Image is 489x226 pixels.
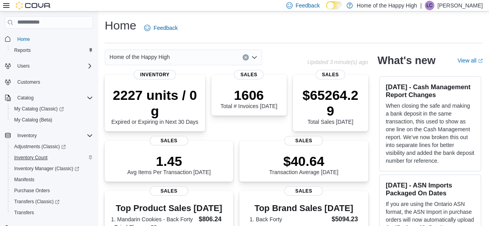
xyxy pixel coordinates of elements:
[109,52,170,62] span: Home of the Happy High
[2,92,96,103] button: Catalog
[11,175,93,184] span: Manifests
[425,1,434,10] div: Lilly Colborn
[8,114,96,125] button: My Catalog (Beta)
[14,154,48,161] span: Inventory Count
[11,197,63,206] a: Transfers (Classic)
[2,61,96,72] button: Users
[11,164,93,173] span: Inventory Manager (Classic)
[8,103,96,114] a: My Catalog (Classic)
[299,87,362,119] p: $65264.29
[386,181,474,197] h3: [DATE] - ASN Imports Packaged On Dates
[11,104,67,114] a: My Catalog (Classic)
[478,59,483,63] svg: External link
[14,35,33,44] a: Home
[11,115,56,125] a: My Catalog (Beta)
[14,209,34,216] span: Transfers
[285,136,323,145] span: Sales
[11,197,93,206] span: Transfers (Classic)
[14,143,66,150] span: Adjustments (Classic)
[11,115,93,125] span: My Catalog (Beta)
[14,61,33,71] button: Users
[11,104,93,114] span: My Catalog (Classic)
[105,18,136,33] h1: Home
[299,87,362,125] div: Total Sales [DATE]
[16,2,51,9] img: Cova
[8,196,96,207] a: Transfers (Classic)
[150,186,188,196] span: Sales
[285,186,323,196] span: Sales
[8,185,96,196] button: Purchase Orders
[14,61,93,71] span: Users
[386,102,474,165] p: When closing the safe and making a bank deposit in the same transaction, this used to show as one...
[17,95,33,101] span: Catalog
[316,70,345,79] span: Sales
[127,153,211,175] div: Avg Items Per Transaction [DATE]
[332,215,358,224] dd: $5094.23
[14,165,79,172] span: Inventory Manager (Classic)
[8,163,96,174] a: Inventory Manager (Classic)
[357,1,417,10] p: Home of the Happy High
[296,2,320,9] span: Feedback
[11,208,93,217] span: Transfers
[14,117,52,123] span: My Catalog (Beta)
[11,164,82,173] a: Inventory Manager (Classic)
[11,142,69,151] a: Adjustments (Classic)
[14,34,93,44] span: Home
[8,152,96,163] button: Inventory Count
[8,141,96,152] a: Adjustments (Classic)
[8,207,96,218] button: Transfers
[326,1,343,9] input: Dark Mode
[141,20,181,36] a: Feedback
[14,198,59,205] span: Transfers (Classic)
[111,87,199,125] div: Expired or Expiring in Next 30 Days
[17,63,30,69] span: Users
[14,77,43,87] a: Customers
[234,70,264,79] span: Sales
[111,204,227,213] h3: Top Product Sales [DATE]
[426,1,432,10] span: LC
[250,204,358,213] h3: Top Brand Sales [DATE]
[134,70,176,79] span: Inventory
[111,87,199,119] p: 2227 units / 0 g
[17,36,30,42] span: Home
[14,93,93,103] span: Catalog
[17,132,37,139] span: Inventory
[458,57,483,64] a: View allExternal link
[14,131,93,140] span: Inventory
[11,208,37,217] a: Transfers
[14,106,64,112] span: My Catalog (Classic)
[14,176,34,183] span: Manifests
[386,83,474,99] h3: [DATE] - Cash Management Report Changes
[220,87,277,109] div: Total # Invoices [DATE]
[14,131,40,140] button: Inventory
[251,54,257,61] button: Open list of options
[17,79,40,85] span: Customers
[11,46,93,55] span: Reports
[11,153,51,162] a: Inventory Count
[11,142,93,151] span: Adjustments (Classic)
[11,153,93,162] span: Inventory Count
[2,130,96,141] button: Inventory
[154,24,178,32] span: Feedback
[250,215,328,223] dt: 1. Back Forty
[269,153,339,175] div: Transaction Average [DATE]
[11,175,37,184] a: Manifests
[14,93,37,103] button: Catalog
[269,153,339,169] p: $40.64
[8,174,96,185] button: Manifests
[420,1,422,10] p: |
[14,77,93,87] span: Customers
[243,54,249,61] button: Clear input
[127,153,211,169] p: 1.45
[11,46,34,55] a: Reports
[2,76,96,88] button: Customers
[8,45,96,56] button: Reports
[2,33,96,45] button: Home
[220,87,277,103] p: 1606
[11,186,53,195] a: Purchase Orders
[14,47,31,53] span: Reports
[307,59,368,65] p: Updated 3 minute(s) ago
[199,215,227,224] dd: $806.24
[437,1,483,10] p: [PERSON_NAME]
